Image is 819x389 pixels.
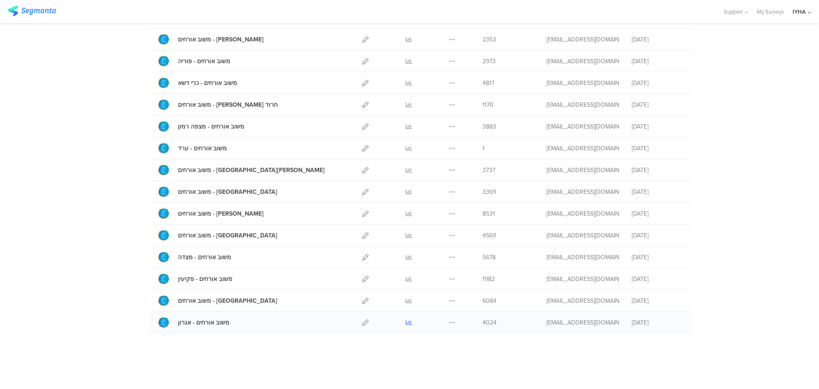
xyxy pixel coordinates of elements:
[158,56,230,67] a: משוב אורחים - פוריה
[158,121,244,132] a: משוב אורחים - מצפה רמון
[178,231,277,240] div: משוב אורחים - בית שאן
[158,143,227,154] a: משוב אורחים - ערד
[158,273,232,284] a: משוב אורחים - פקיעין
[632,57,683,66] div: [DATE]
[482,275,495,284] span: 1982
[482,79,494,88] span: 4817
[482,296,497,305] span: 6084
[632,318,683,327] div: [DATE]
[632,296,683,305] div: [DATE]
[178,79,237,88] div: משוב אורחים - כרי דשא
[632,100,683,109] div: [DATE]
[158,230,277,241] a: משוב אורחים - [GEOGRAPHIC_DATA]
[482,253,496,262] span: 5678
[546,122,619,131] div: ofir@iyha.org.il
[178,57,230,66] div: משוב אורחים - פוריה
[482,57,496,66] span: 2973
[632,187,683,196] div: [DATE]
[546,209,619,218] div: ofir@iyha.org.il
[546,296,619,305] div: ofir@iyha.org.il
[158,34,264,45] a: משוב אורחים - [PERSON_NAME]
[632,209,683,218] div: [DATE]
[482,209,495,218] span: 8531
[632,253,683,262] div: [DATE]
[482,100,494,109] span: 1170
[632,144,683,153] div: [DATE]
[632,79,683,88] div: [DATE]
[178,100,278,109] div: משוב אורחים - מעיין חרוד
[158,295,277,306] a: משוב אורחים - [GEOGRAPHIC_DATA]
[546,231,619,240] div: ofir@iyha.org.il
[178,187,277,196] div: משוב אורחים - תל אביב
[632,231,683,240] div: [DATE]
[724,8,743,16] span: Support
[158,164,325,175] a: משוב אורחים - [GEOGRAPHIC_DATA][PERSON_NAME]
[178,209,264,218] div: משוב אורחים - רבין
[178,122,244,131] div: משוב אורחים - מצפה רמון
[482,318,497,327] span: 4024
[178,253,231,262] div: משוב אורחים - מצדה
[482,144,485,153] span: 1
[482,187,496,196] span: 3369
[158,252,231,263] a: משוב אורחים - מצדה
[158,208,264,219] a: משוב אורחים - [PERSON_NAME]
[178,275,232,284] div: משוב אורחים - פקיעין
[158,317,229,328] a: משוב אורחים - אגרון
[158,99,278,110] a: משוב אורחים - [PERSON_NAME] חרוד
[546,100,619,109] div: ofir@iyha.org.il
[178,35,264,44] div: משוב אורחים - שלומי
[482,231,496,240] span: 4569
[546,79,619,88] div: ofir@iyha.org.il
[8,6,56,16] img: segmanta logo
[178,296,277,305] div: משוב אורחים - אילת
[632,122,683,131] div: [DATE]
[793,8,806,16] div: IYHA
[546,35,619,44] div: ofir@iyha.org.il
[482,35,496,44] span: 2353
[546,318,619,327] div: ofir@iyha.org.il
[482,166,495,175] span: 3737
[546,253,619,262] div: ofir@iyha.org.il
[546,144,619,153] div: ofir@iyha.org.il
[632,166,683,175] div: [DATE]
[178,166,325,175] div: משוב אורחים - עין גדי
[546,166,619,175] div: ofir@iyha.org.il
[632,35,683,44] div: [DATE]
[158,186,277,197] a: משוב אורחים - [GEOGRAPHIC_DATA]
[546,187,619,196] div: ofir@iyha.org.il
[482,122,496,131] span: 3883
[546,275,619,284] div: ofir@iyha.org.il
[178,318,229,327] div: משוב אורחים - אגרון
[632,275,683,284] div: [DATE]
[158,77,237,88] a: משוב אורחים - כרי דשא
[178,144,227,153] div: משוב אורחים - ערד
[546,57,619,66] div: ofir@iyha.org.il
